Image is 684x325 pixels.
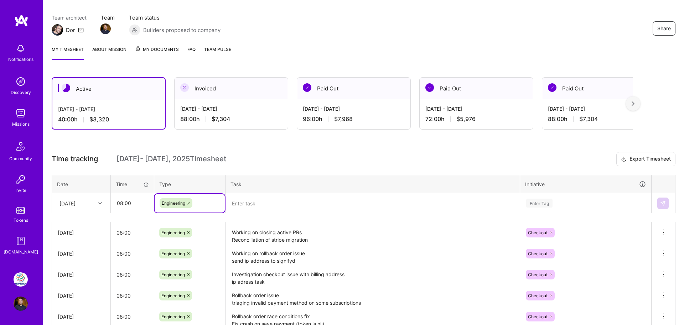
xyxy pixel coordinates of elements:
[58,313,105,320] div: [DATE]
[226,175,520,193] th: Task
[632,101,634,106] img: right
[660,200,666,206] img: Submit
[204,46,231,60] a: Team Pulse
[52,154,98,163] span: Time tracking
[616,152,675,166] button: Export Timesheet
[204,47,231,52] span: Team Pulse
[62,84,70,92] img: Active
[116,154,226,163] span: [DATE] - [DATE] , 2025 Timesheet
[161,230,185,235] span: Engineering
[175,78,288,99] div: Invoiced
[12,297,30,311] a: User Avatar
[12,138,29,155] img: Community
[52,24,63,36] img: Team Architect
[528,251,548,256] span: Checkout
[52,14,87,21] span: Team architect
[548,83,556,92] img: Paid Out
[621,156,627,163] i: icon Download
[12,120,30,128] div: Missions
[14,41,28,56] img: bell
[135,46,179,53] span: My Documents
[226,244,519,263] textarea: Working on rollback order issue send ip address to signifyd code review
[15,187,26,194] div: Invite
[111,244,154,263] input: HH:MM
[303,83,311,92] img: Paid Out
[542,78,655,99] div: Paid Out
[8,56,33,63] div: Notifications
[425,115,527,123] div: 72:00 h
[226,286,519,305] textarea: Rollback order issue triaging invalid payment method on some subscriptions
[14,172,28,187] img: Invite
[58,250,105,257] div: [DATE]
[52,78,165,100] div: Active
[528,230,548,235] span: Checkout
[456,115,476,123] span: $5,976
[66,26,75,34] div: Dor
[11,89,31,96] div: Discovery
[14,234,28,248] img: guide book
[111,223,154,242] input: HH:MM
[16,207,25,214] img: tokens
[14,216,28,224] div: Tokens
[14,272,28,287] img: PepsiCo: SodaStream Intl. 2024 AOP
[653,21,675,36] button: Share
[548,115,650,123] div: 88:00 h
[14,14,28,27] img: logo
[226,223,519,242] textarea: Working on closing active PRs Reconciliation of stripe migration
[92,46,126,60] a: About Mission
[135,46,179,60] a: My Documents
[14,106,28,120] img: teamwork
[111,286,154,305] input: HH:MM
[526,198,553,209] div: Enter Tag
[154,175,226,193] th: Type
[129,24,140,36] img: Builders proposed to company
[528,314,548,319] span: Checkout
[89,116,109,123] span: $3,320
[111,265,154,284] input: HH:MM
[52,175,111,193] th: Date
[525,180,646,188] div: Initiative
[98,201,102,205] i: icon Chevron
[303,105,405,112] div: [DATE] - [DATE]
[12,272,30,287] a: PepsiCo: SodaStream Intl. 2024 AOP
[180,115,282,123] div: 88:00 h
[528,272,548,277] span: Checkout
[14,74,28,89] img: discovery
[14,297,28,311] img: User Avatar
[226,265,519,284] textarea: Investigation checkout issue with billing address ip adress task rollback order
[528,293,548,298] span: Checkout
[100,23,111,34] img: Team Member Avatar
[162,200,185,206] span: Engineering
[116,180,149,188] div: Time
[4,248,38,256] div: [DOMAIN_NAME]
[58,105,159,113] div: [DATE] - [DATE]
[58,229,105,236] div: [DATE]
[161,272,185,277] span: Engineering
[180,83,189,92] img: Invoiced
[143,26,221,34] span: Builders proposed to company
[9,155,32,162] div: Community
[425,83,434,92] img: Paid Out
[58,271,105,278] div: [DATE]
[579,115,598,123] span: $7,304
[129,14,221,21] span: Team status
[334,115,353,123] span: $7,968
[59,199,76,207] div: [DATE]
[297,78,410,99] div: Paid Out
[58,292,105,299] div: [DATE]
[420,78,533,99] div: Paid Out
[303,115,405,123] div: 96:00 h
[161,314,185,319] span: Engineering
[78,27,84,33] i: icon Mail
[425,105,527,112] div: [DATE] - [DATE]
[101,23,110,35] a: Team Member Avatar
[657,25,671,32] span: Share
[548,105,650,112] div: [DATE] - [DATE]
[180,105,282,112] div: [DATE] - [DATE]
[111,194,154,213] input: HH:MM
[52,46,84,60] a: My timesheet
[187,46,196,60] a: FAQ
[58,116,159,123] div: 40:00 h
[161,293,185,298] span: Engineering
[212,115,230,123] span: $7,304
